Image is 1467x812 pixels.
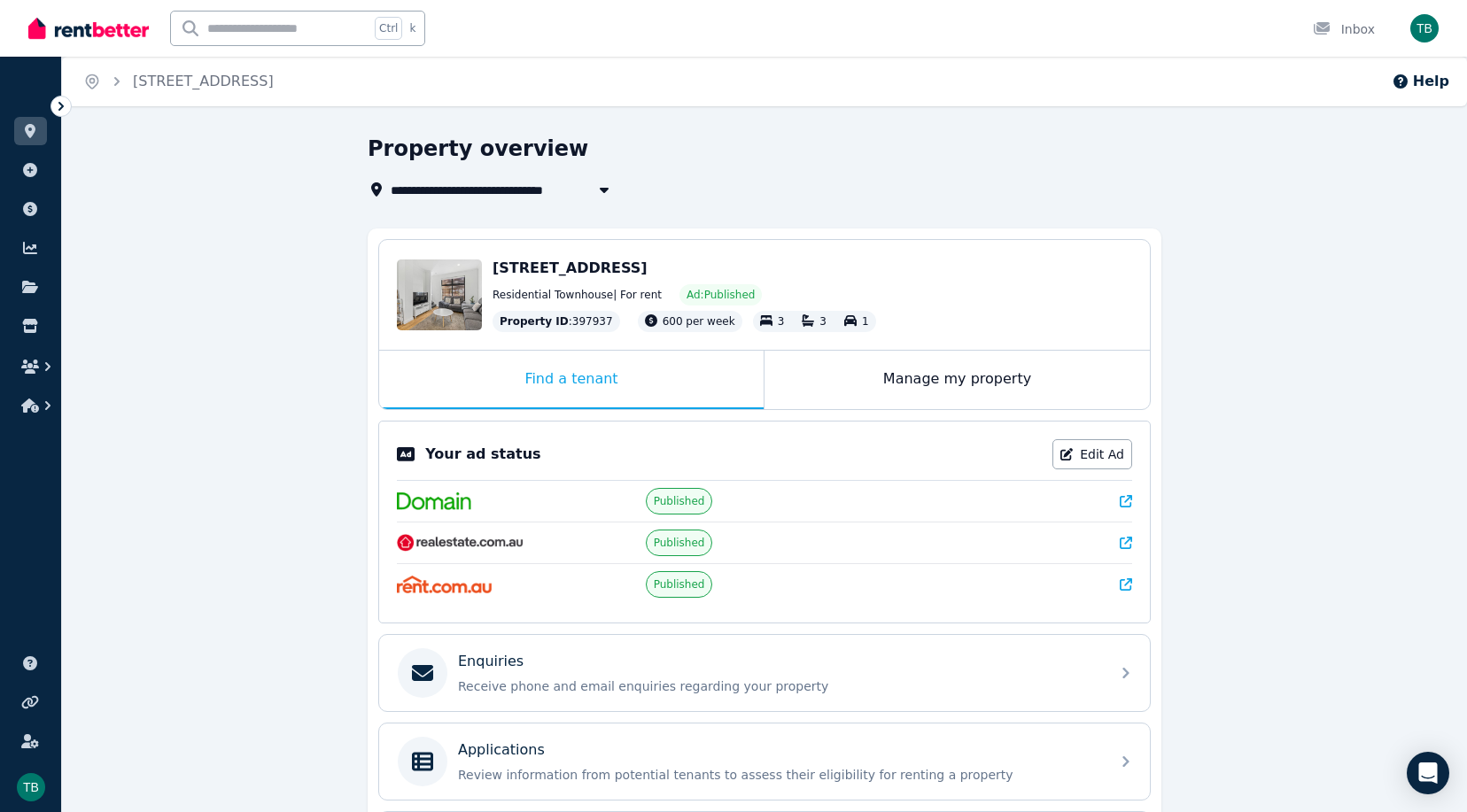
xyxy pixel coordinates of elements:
[493,259,648,276] span: [STREET_ADDRESS]
[1313,20,1375,38] div: Inbox
[778,315,785,328] span: 3
[819,315,827,328] span: 3
[493,288,662,302] span: Residential Townhouse | For rent
[458,766,1099,784] p: Review information from potential tenants to assess their eligibility for renting a property
[28,15,149,42] img: RentBetter
[458,677,1099,695] p: Receive phone and email enquiries regarding your property
[62,57,295,106] nav: Breadcrumb
[654,494,705,508] span: Published
[397,576,492,593] img: Rent.com.au
[379,635,1150,711] a: EnquiriesReceive phone and email enquiries regarding your property
[500,314,569,329] span: Property ID
[493,311,620,332] div: : 397937
[17,773,45,801] img: Tillyck Bevins
[1392,71,1449,92] button: Help
[862,315,869,328] span: 1
[379,351,764,409] div: Find a tenant
[765,351,1150,409] div: Manage my property
[654,577,705,592] span: Published
[368,135,588,163] h1: Property overview
[458,739,545,761] p: Applications
[654,536,705,550] span: Published
[409,21,415,35] span: k
[375,17,402,40] span: Ctrl
[1410,14,1439,43] img: Tillyck Bevins
[1052,439,1132,469] a: Edit Ad
[663,315,735,328] span: 600 per week
[687,288,755,302] span: Ad: Published
[397,534,524,552] img: RealEstate.com.au
[379,723,1150,800] a: ApplicationsReview information from potential tenants to assess their eligibility for renting a p...
[397,492,471,510] img: Domain.com.au
[133,73,274,89] a: [STREET_ADDRESS]
[1407,752,1449,794] div: Open Intercom Messenger
[458,651,524,672] p: Enquiries
[425,444,540,465] p: Your ad status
